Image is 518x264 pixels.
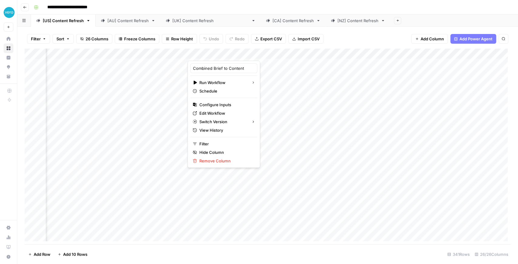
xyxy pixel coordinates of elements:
span: Import CSV [298,36,320,42]
a: [NZ] Content Refresh [326,15,390,27]
a: [[GEOGRAPHIC_DATA]] Content Refresh [161,15,261,27]
span: Add Power Agent [459,36,493,42]
button: Filter [27,34,50,44]
div: [AU] Content Refresh [107,18,149,24]
a: [US] Content Refresh [31,15,96,27]
a: Insights [4,53,13,63]
span: 26 Columns [86,36,108,42]
span: Undo [209,36,219,42]
button: Workspace: XeroOps [4,5,13,20]
div: [CA] Content Refresh [273,18,314,24]
button: 26 Columns [76,34,112,44]
span: Configure Inputs [199,102,252,108]
a: [CA] Content Refresh [261,15,326,27]
button: Add 10 Rows [54,249,91,259]
button: Help + Support [4,252,13,262]
a: Browse [4,43,13,53]
span: Export CSV [260,36,282,42]
div: [NZ] Content Refresh [337,18,378,24]
a: Learning Hub [4,242,13,252]
div: [US] Content Refresh [43,18,84,24]
span: Add Column [421,36,444,42]
span: Remove Column [199,158,252,164]
span: Filter [199,141,252,147]
span: Sort [56,36,64,42]
button: Add Row [25,249,54,259]
span: Edit Workflow [199,110,252,116]
div: 341 Rows [445,249,472,259]
img: XeroOps Logo [4,7,15,18]
a: [AU] Content Refresh [96,15,161,27]
button: Redo [225,34,249,44]
span: Run Workflow [199,80,246,86]
a: Your Data [4,72,13,81]
div: [[GEOGRAPHIC_DATA]] Content Refresh [172,18,249,24]
button: Sort [52,34,74,44]
span: View History [199,127,252,133]
a: Opportunities [4,62,13,72]
span: Add Row [34,251,50,257]
button: Add Power Agent [450,34,496,44]
a: Home [4,34,13,44]
div: 26/26 Columns [472,249,511,259]
span: Redo [235,36,245,42]
button: Import CSV [288,34,323,44]
span: Row Height [171,36,193,42]
span: Filter [31,36,41,42]
span: Hide Column [199,149,252,155]
button: Export CSV [251,34,286,44]
button: Freeze Columns [115,34,159,44]
span: Switch Version [199,119,246,125]
button: Undo [199,34,223,44]
a: Settings [4,223,13,232]
button: Row Height [162,34,197,44]
span: Add 10 Rows [63,251,87,257]
button: Add Column [411,34,448,44]
span: Schedule [199,88,252,94]
span: Freeze Columns [124,36,155,42]
a: Usage [4,232,13,242]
